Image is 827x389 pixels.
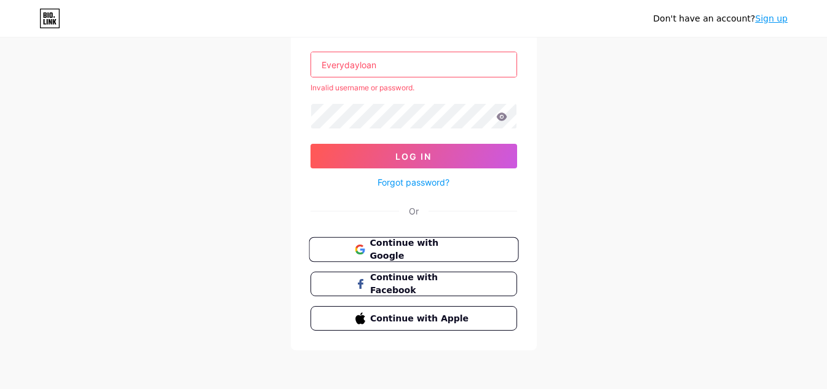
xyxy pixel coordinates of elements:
[370,312,472,325] span: Continue with Apple
[311,52,516,77] input: Username
[311,306,517,331] button: Continue with Apple
[311,82,517,93] div: Invalid username or password.
[755,14,788,23] a: Sign up
[653,12,788,25] div: Don't have an account?
[378,176,449,189] a: Forgot password?
[370,237,472,263] span: Continue with Google
[370,271,472,297] span: Continue with Facebook
[409,205,419,218] div: Or
[311,144,517,168] button: Log In
[395,151,432,162] span: Log In
[309,237,518,262] button: Continue with Google
[311,272,517,296] button: Continue with Facebook
[311,237,517,262] a: Continue with Google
